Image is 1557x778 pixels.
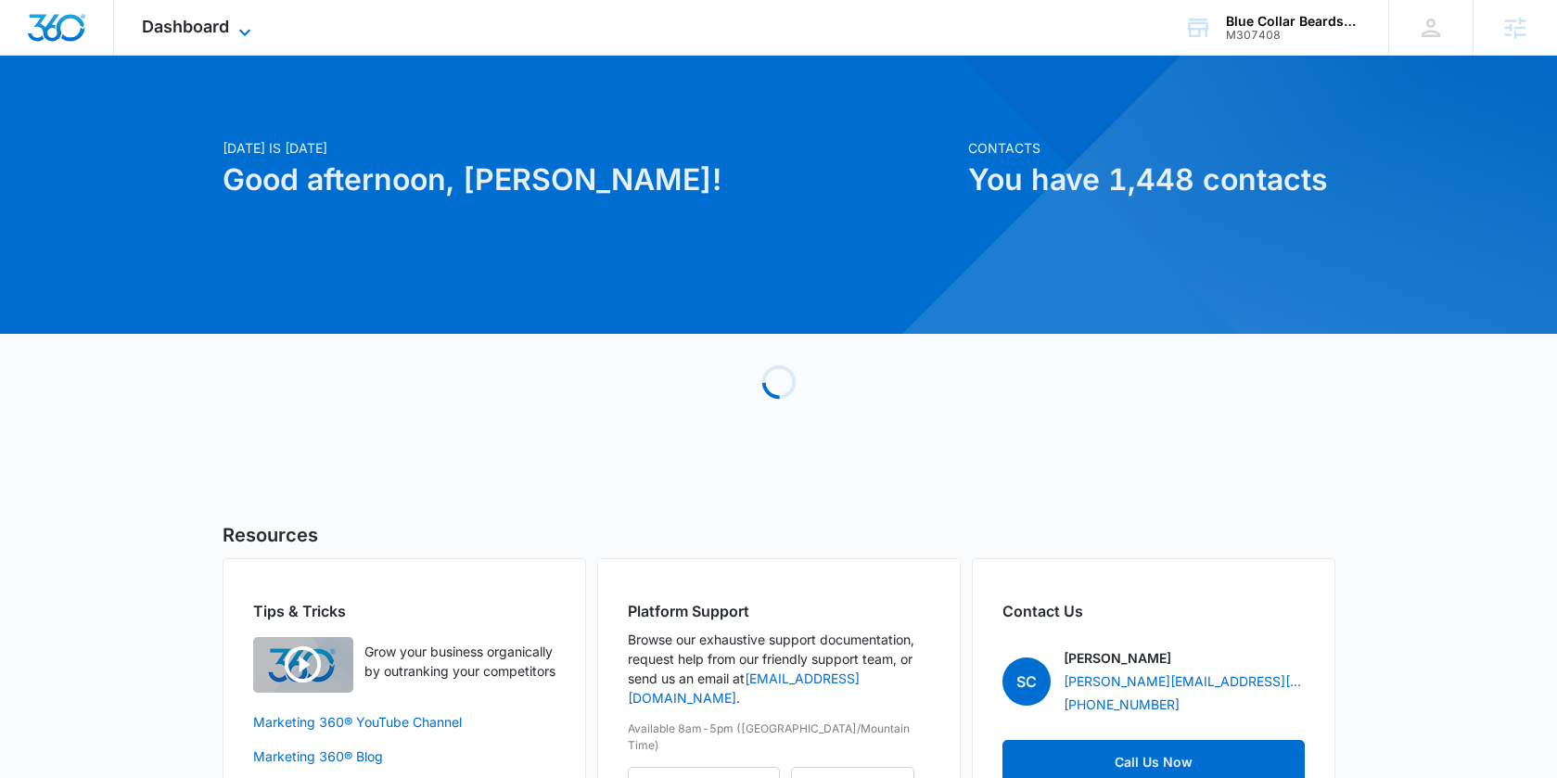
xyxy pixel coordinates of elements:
div: account name [1226,14,1361,29]
span: Dashboard [142,17,229,36]
p: [DATE] is [DATE] [223,138,957,158]
img: Quick Overview Video [253,637,353,693]
a: [PHONE_NUMBER] [1064,695,1180,714]
h1: You have 1,448 contacts [968,158,1335,202]
div: account id [1226,29,1361,42]
h2: Contact Us [1002,600,1305,622]
p: [PERSON_NAME] [1064,648,1171,668]
a: Marketing 360® YouTube Channel [253,712,555,732]
h5: Resources [223,521,1335,549]
h2: Platform Support [628,600,930,622]
span: SC [1002,657,1051,706]
p: Grow your business organically by outranking your competitors [364,642,555,681]
p: Browse our exhaustive support documentation, request help from our friendly support team, or send... [628,630,930,708]
p: Available 8am-5pm ([GEOGRAPHIC_DATA]/Mountain Time) [628,721,930,754]
h1: Good afternoon, [PERSON_NAME]! [223,158,957,202]
a: Marketing 360® Blog [253,746,555,766]
p: Contacts [968,138,1335,158]
a: [PERSON_NAME][EMAIL_ADDRESS][PERSON_NAME][DOMAIN_NAME] [1064,671,1305,691]
h2: Tips & Tricks [253,600,555,622]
